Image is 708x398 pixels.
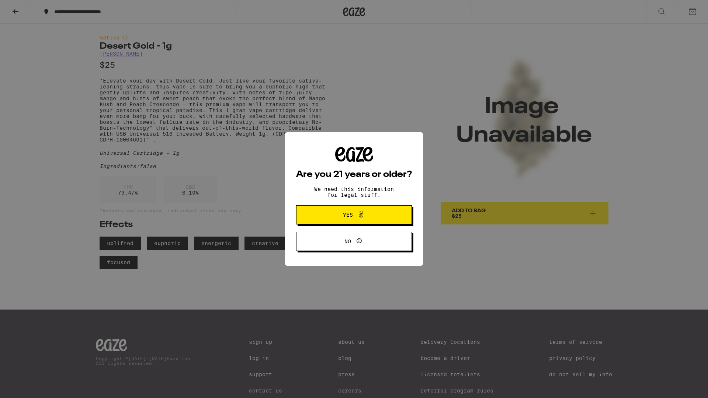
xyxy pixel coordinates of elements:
[662,376,701,394] iframe: Opens a widget where you can find more information
[343,212,353,217] span: Yes
[296,205,412,224] button: Yes
[308,186,400,198] p: We need this information for legal stuff.
[344,239,351,244] span: No
[296,170,412,179] h2: Are you 21 years or older?
[296,232,412,251] button: No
